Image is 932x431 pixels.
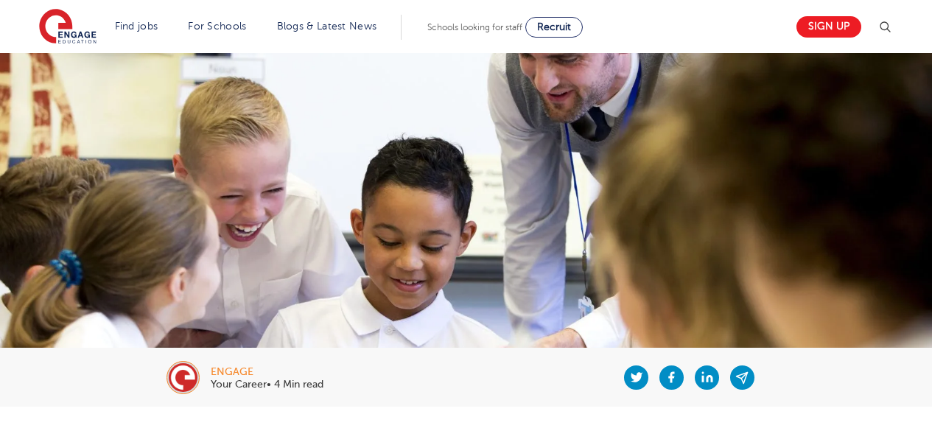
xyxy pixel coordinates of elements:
[525,17,583,38] a: Recruit
[427,22,522,32] span: Schools looking for staff
[277,21,377,32] a: Blogs & Latest News
[211,367,323,377] div: engage
[211,379,323,390] p: Your Career• 4 Min read
[537,21,571,32] span: Recruit
[188,21,246,32] a: For Schools
[796,16,861,38] a: Sign up
[115,21,158,32] a: Find jobs
[39,9,97,46] img: Engage Education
